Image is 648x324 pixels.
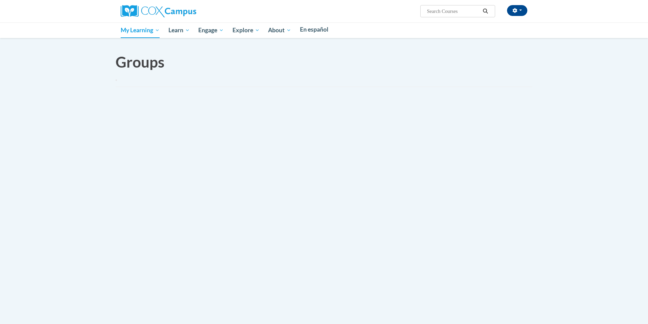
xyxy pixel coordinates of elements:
[198,26,224,34] span: Engage
[116,53,164,71] span: Groups
[483,9,489,14] i: 
[228,22,264,38] a: Explore
[507,5,527,16] button: Account Settings
[268,26,291,34] span: About
[121,8,196,14] a: Cox Campus
[300,26,328,33] span: En español
[232,26,260,34] span: Explore
[116,22,164,38] a: My Learning
[194,22,228,38] a: Engage
[264,22,296,38] a: About
[296,22,333,37] a: En español
[426,7,481,15] input: Search Courses
[481,7,491,15] button: Search
[121,26,160,34] span: My Learning
[168,26,190,34] span: Learn
[110,22,538,38] div: Main menu
[164,22,194,38] a: Learn
[121,5,196,17] img: Cox Campus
